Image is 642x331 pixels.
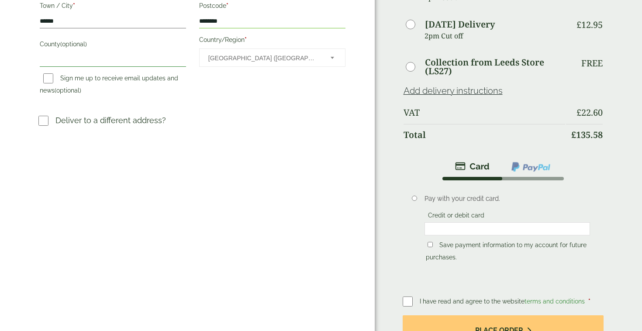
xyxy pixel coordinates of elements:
[588,298,590,305] abbr: required
[511,161,551,172] img: ppcp-gateway.png
[426,241,587,263] label: Save payment information to my account for future purchases.
[455,161,490,172] img: stripe.png
[576,19,603,31] bdi: 12.95
[420,298,587,305] span: I have read and agree to the website
[525,298,585,305] a: terms and conditions
[43,73,53,83] input: Sign me up to receive email updates and news(optional)
[576,19,581,31] span: £
[425,58,565,76] label: Collection from Leeds Store (LS27)
[55,114,166,126] p: Deliver to a different address?
[425,29,565,42] p: 2pm Cut off
[245,36,247,43] abbr: required
[404,86,503,96] a: Add delivery instructions
[571,129,603,141] bdi: 135.58
[40,75,178,97] label: Sign me up to receive email updates and news
[427,225,587,233] iframe: Secure card payment input frame
[40,38,186,53] label: County
[60,41,87,48] span: (optional)
[404,102,565,123] th: VAT
[404,124,565,145] th: Total
[226,2,228,9] abbr: required
[73,2,75,9] abbr: required
[199,48,345,67] span: Country/Region
[576,107,581,118] span: £
[425,212,488,221] label: Credit or debit card
[571,129,576,141] span: £
[581,58,603,69] p: Free
[425,20,495,29] label: [DATE] Delivery
[199,34,345,48] label: Country/Region
[425,194,590,203] p: Pay with your credit card.
[208,49,319,67] span: United Kingdom (UK)
[576,107,603,118] bdi: 22.60
[55,87,81,94] span: (optional)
